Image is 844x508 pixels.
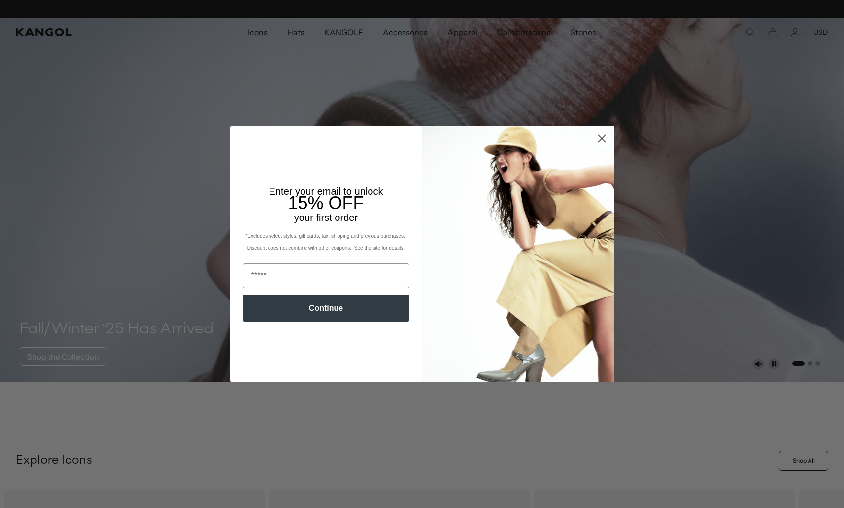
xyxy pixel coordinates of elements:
[243,295,409,322] button: Continue
[243,263,409,288] input: Email
[269,186,383,197] span: Enter your email to unlock
[245,233,406,251] span: *Excludes select styles, gift cards, tax, shipping and previous purchases. Discount does not comb...
[288,193,364,213] span: 15% OFF
[294,212,358,223] span: your first order
[422,126,614,382] img: 93be19ad-e773-4382-80b9-c9d740c9197f.jpeg
[593,130,610,147] button: Close dialog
